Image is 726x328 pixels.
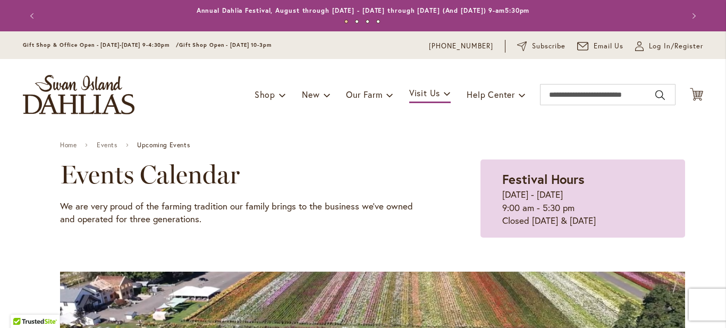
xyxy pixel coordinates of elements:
[682,5,703,27] button: Next
[8,290,38,320] iframe: Launch Accessibility Center
[594,41,624,52] span: Email Us
[649,41,703,52] span: Log In/Register
[502,171,585,188] strong: Festival Hours
[502,188,663,227] p: [DATE] - [DATE] 9:00 am - 5:30 pm Closed [DATE] & [DATE]
[137,141,190,149] span: Upcoming Events
[517,41,565,52] a: Subscribe
[355,20,359,23] button: 2 of 4
[366,20,369,23] button: 3 of 4
[344,20,348,23] button: 1 of 4
[23,75,134,114] a: store logo
[97,141,117,149] a: Events
[577,41,624,52] a: Email Us
[409,87,440,98] span: Visit Us
[429,41,493,52] a: [PHONE_NUMBER]
[179,41,272,48] span: Gift Shop Open - [DATE] 10-3pm
[346,89,382,100] span: Our Farm
[532,41,565,52] span: Subscribe
[23,41,179,48] span: Gift Shop & Office Open - [DATE]-[DATE] 9-4:30pm /
[60,141,77,149] a: Home
[60,200,427,226] p: We are very proud of the farming tradition our family brings to the business we've owned and oper...
[255,89,275,100] span: Shop
[467,89,515,100] span: Help Center
[197,6,530,14] a: Annual Dahlia Festival, August through [DATE] - [DATE] through [DATE] (And [DATE]) 9-am5:30pm
[635,41,703,52] a: Log In/Register
[302,89,319,100] span: New
[60,159,427,189] h2: Events Calendar
[376,20,380,23] button: 4 of 4
[23,5,44,27] button: Previous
